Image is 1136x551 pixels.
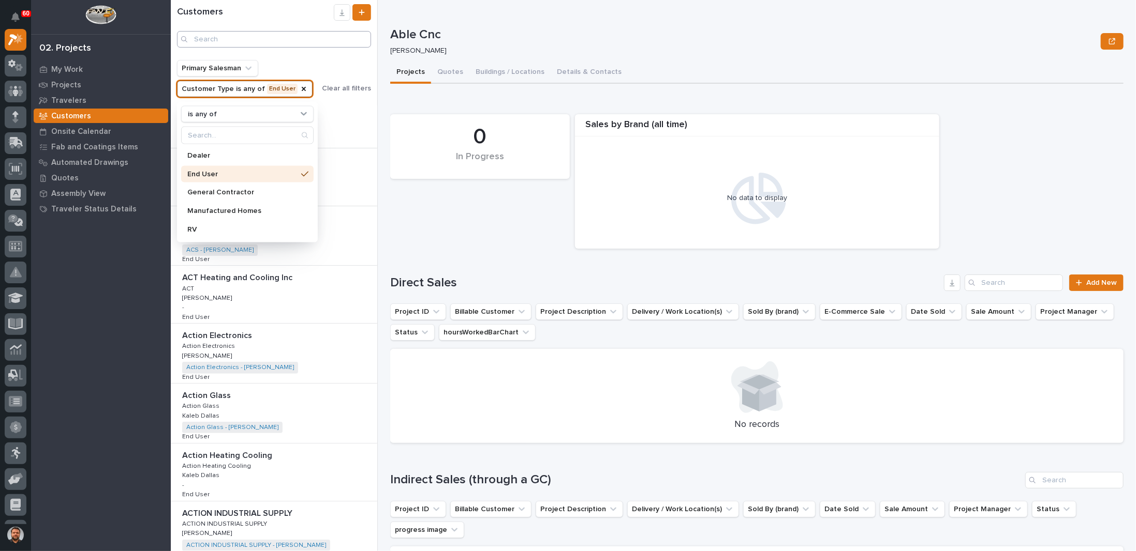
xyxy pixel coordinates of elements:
[186,247,254,254] a: ACS - [PERSON_NAME]
[51,81,81,90] p: Projects
[880,501,945,517] button: Sale Amount
[31,93,171,108] a: Travelers
[1069,274,1124,291] a: Add New
[171,266,377,324] a: ACT Heating and Cooling IncACT Heating and Cooling Inc ACTACT [PERSON_NAME][PERSON_NAME] -End Use...
[187,189,297,196] p: General Contractor
[23,10,29,17] p: 60
[182,470,222,479] p: Kaleb Dallas
[743,501,816,517] button: Sold By (brand)
[450,303,532,320] button: Billable Customer
[551,62,628,84] button: Details & Contacts
[575,119,939,136] div: Sales by Brand (all time)
[322,84,371,93] span: Clear all filters
[85,5,116,24] img: Workspace Logo
[390,501,446,517] button: Project ID
[966,303,1031,320] button: Sale Amount
[403,419,1111,431] p: No records
[51,65,83,74] p: My Work
[177,31,371,48] input: Search
[51,174,79,183] p: Quotes
[536,303,623,320] button: Project Description
[408,151,552,173] div: In Progress
[51,205,137,214] p: Traveler Status Details
[31,139,171,155] a: Fab and Coatings Items
[177,60,258,76] button: Primary Salesman
[182,350,234,360] p: [PERSON_NAME]
[31,77,171,93] a: Projects
[5,6,26,28] button: Notifications
[188,110,217,118] p: is any of
[31,62,171,77] a: My Work
[390,62,431,84] button: Projects
[171,88,377,148] a: Acoustical Sheetmetal CompanyAcoustical Sheetmetal Company Acoustical SheetmetalAcoustical Sheetm...
[390,324,435,341] button: Status
[177,81,313,97] button: Customer Type
[186,542,326,549] a: ACTION INDUSTRIAL SUPPLY - [PERSON_NAME]
[187,208,297,215] p: Manufactured Homes
[743,303,816,320] button: Sold By (brand)
[182,507,294,518] p: ACTION INDUSTRIAL SUPPLY
[182,518,269,528] p: ACTION INDUSTRIAL SUPPLY
[181,127,314,144] div: Search
[820,303,902,320] button: E-Commerce Sale
[51,143,138,152] p: Fab and Coatings Items
[51,96,86,105] p: Travelers
[182,293,234,302] p: [PERSON_NAME]
[390,522,464,538] button: progress image
[182,341,237,350] p: Action Electronics
[182,431,212,440] p: End User
[627,501,739,517] button: Delivery / Work Location(s)
[182,528,234,537] p: [PERSON_NAME]
[31,124,171,139] a: Onsite Calendar
[187,226,297,234] p: RV
[171,148,377,206] a: Acromet Metal FabricatorsAcromet Metal Fabricators Acromet Metal FabricatorsAcromet Metal Fabrica...
[182,304,184,311] p: -
[820,501,876,517] button: Date Sold
[51,127,111,136] p: Onsite Calendar
[390,27,1097,42] p: Able Cnc
[906,303,962,320] button: Date Sold
[186,364,294,371] a: Action Electronics - [PERSON_NAME]
[949,501,1028,517] button: Project Manager
[39,43,91,54] div: 02. Projects
[182,254,212,263] p: End User
[182,312,212,321] p: End User
[182,449,274,461] p: Action Heating Cooling
[182,271,294,283] p: ACT Heating and Cooling Inc
[408,124,552,150] div: 0
[182,461,253,470] p: Action Heating Cooling
[13,12,26,29] div: Notifications60
[450,501,532,517] button: Billable Customer
[965,274,1063,291] input: Search
[31,155,171,170] a: Automated Drawings
[182,127,313,144] input: Search
[182,410,222,420] p: Kaleb Dallas
[390,275,940,290] h1: Direct Sales
[182,482,184,489] p: -
[31,201,171,217] a: Traveler Status Details
[186,424,278,431] a: Action Glass - [PERSON_NAME]
[1025,472,1124,488] input: Search
[182,372,212,381] p: End User
[390,47,1093,55] p: [PERSON_NAME]
[182,489,212,498] p: End User
[390,303,446,320] button: Project ID
[51,112,91,121] p: Customers
[469,62,551,84] button: Buildings / Locations
[5,524,26,546] button: users-avatar
[182,389,233,401] p: Action Glass
[31,108,171,124] a: Customers
[171,443,377,501] a: Action Heating CoolingAction Heating Cooling Action Heating CoolingAction Heating Cooling Kaleb D...
[431,62,469,84] button: Quotes
[318,80,371,97] button: Clear all filters
[1086,279,1117,286] span: Add New
[51,158,128,167] p: Automated Drawings
[390,472,1021,487] h1: Indirect Sales (through a GC)
[1032,501,1076,517] button: Status
[187,171,297,178] p: End User
[51,189,106,198] p: Assembly View
[171,324,377,384] a: Action ElectronicsAction Electronics Action ElectronicsAction Electronics [PERSON_NAME][PERSON_NA...
[31,170,171,186] a: Quotes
